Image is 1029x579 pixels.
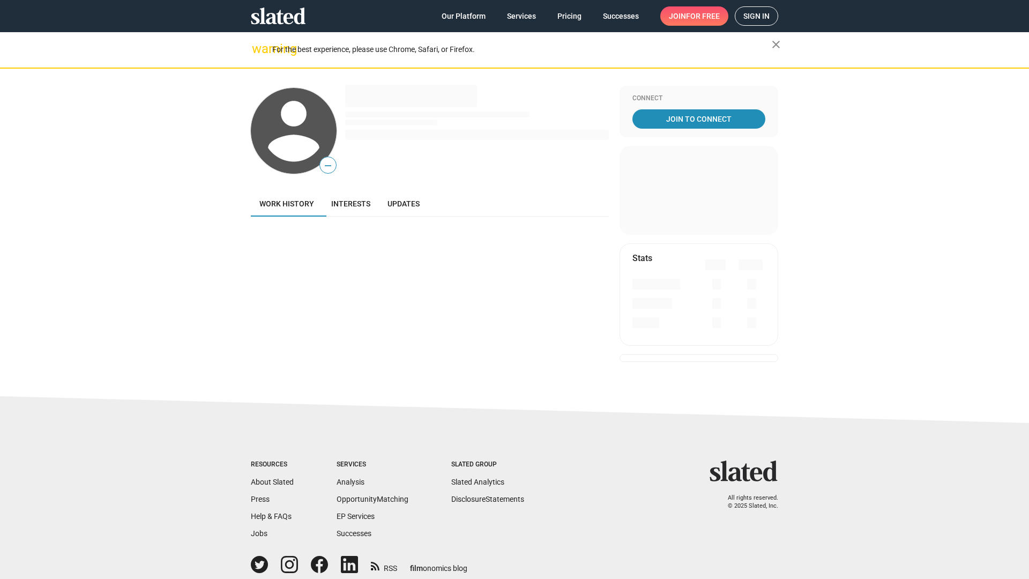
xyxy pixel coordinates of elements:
a: Updates [379,191,428,217]
span: for free [686,6,720,26]
div: Slated Group [451,461,524,469]
a: RSS [371,557,397,574]
a: Press [251,495,270,503]
span: Sign in [743,7,770,25]
a: EP Services [337,512,375,521]
span: Join [669,6,720,26]
span: film [410,564,423,573]
a: Joinfor free [660,6,728,26]
mat-icon: close [770,38,782,51]
mat-card-title: Stats [632,253,652,264]
div: Connect [632,94,765,103]
span: Successes [603,6,639,26]
span: — [320,159,336,173]
a: Help & FAQs [251,512,292,521]
a: OpportunityMatching [337,495,408,503]
a: Jobs [251,529,267,538]
a: Work history [251,191,323,217]
span: Pricing [557,6,581,26]
span: Our Platform [442,6,486,26]
a: Analysis [337,478,364,486]
a: Pricing [549,6,590,26]
a: About Slated [251,478,294,486]
span: Interests [331,199,370,208]
a: Services [498,6,545,26]
div: Services [337,461,408,469]
a: filmonomics blog [410,555,467,574]
a: Sign in [735,6,778,26]
p: All rights reserved. © 2025 Slated, Inc. [717,494,778,510]
span: Work history [259,199,314,208]
a: Interests [323,191,379,217]
div: Resources [251,461,294,469]
span: Join To Connect [635,109,763,129]
a: Our Platform [433,6,494,26]
mat-icon: warning [252,42,265,55]
a: Slated Analytics [451,478,504,486]
span: Services [507,6,536,26]
a: Successes [594,6,647,26]
span: Updates [387,199,420,208]
a: Join To Connect [632,109,765,129]
div: For the best experience, please use Chrome, Safari, or Firefox. [272,42,772,57]
a: Successes [337,529,371,538]
a: DisclosureStatements [451,495,524,503]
